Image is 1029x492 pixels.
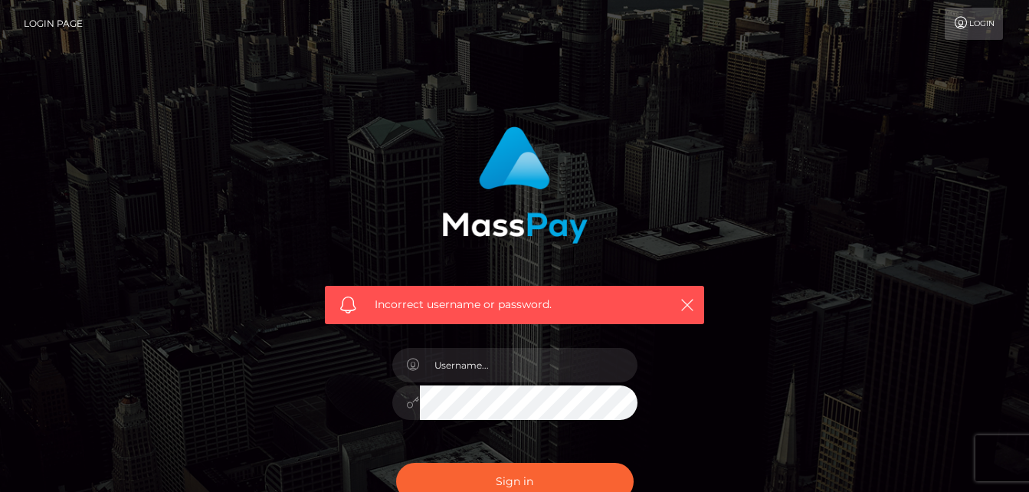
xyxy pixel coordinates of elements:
[375,297,654,313] span: Incorrect username or password.
[420,348,637,382] input: Username...
[442,126,588,244] img: MassPay Login
[24,8,83,40] a: Login Page
[945,8,1003,40] a: Login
